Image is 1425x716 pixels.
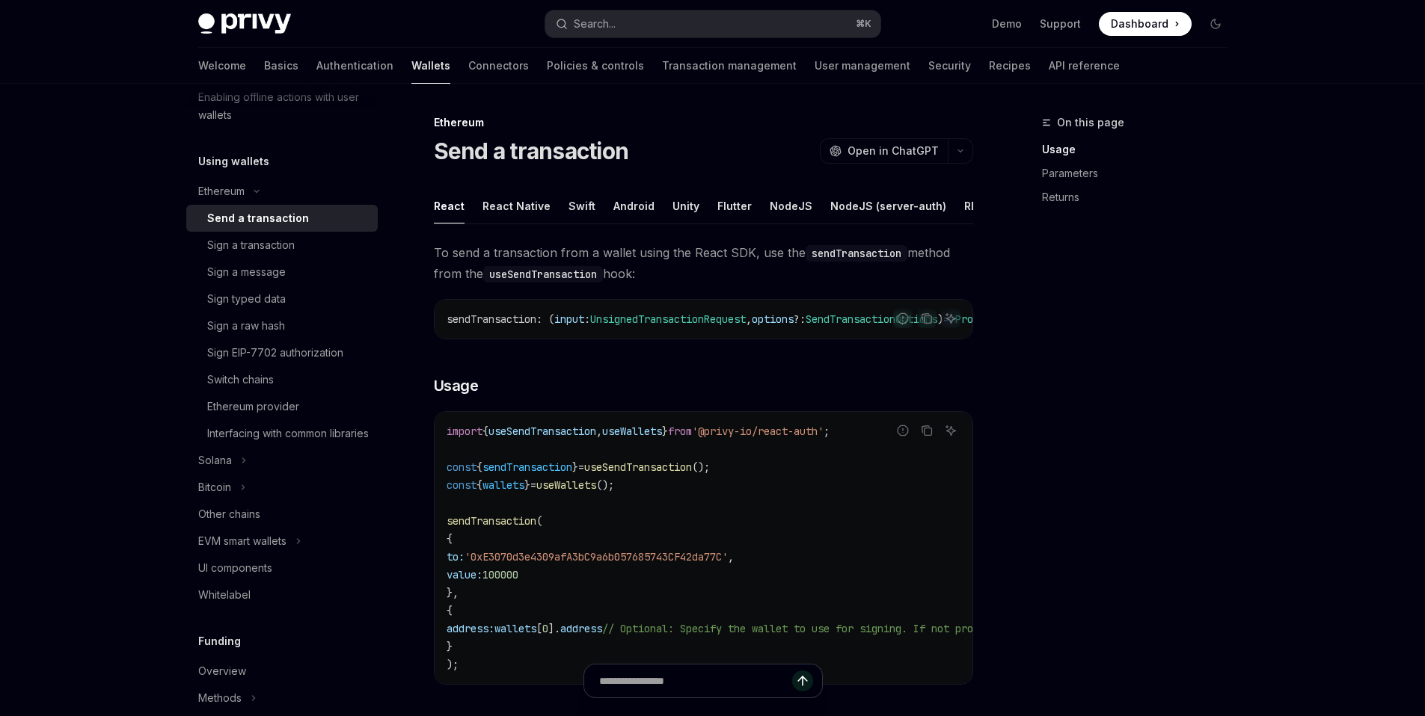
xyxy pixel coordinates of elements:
input: Ask a question... [599,664,792,697]
a: Demo [992,16,1022,31]
div: Send a transaction [207,209,309,227]
span: [ [536,622,542,635]
a: Parameters [1042,161,1239,185]
button: Toggle Solana section [186,447,378,474]
img: dark logo [198,13,291,34]
span: useSendTransaction [488,425,596,438]
button: Toggle Bitcoin section [186,474,378,501]
div: Other chains [198,505,260,523]
h5: Using wallets [198,152,269,170]
button: Report incorrect code [893,421,913,440]
button: NodeJS [770,188,812,223]
a: Welcome [198,48,246,84]
span: wallets [494,622,536,635]
a: Sign typed data [186,286,378,312]
button: Flutter [717,188,752,223]
a: Sign a raw hash [186,312,378,339]
span: // Optional: Specify the wallet to use for signing. If not provided, the first wallet will be used. [602,622,1195,635]
button: Send message [792,670,813,691]
div: Interfacing with common libraries [207,425,369,442]
button: Open search [545,10,880,37]
a: Recipes [989,48,1031,84]
div: EVM smart wallets [198,532,286,550]
span: SendTransactionOptions [806,312,937,326]
span: { [476,478,482,492]
span: from [668,425,692,438]
div: Sign typed data [207,290,286,308]
a: User management [815,48,910,84]
a: Overview [186,658,378,685]
span: '0xE3070d3e4309afA3bC9a6b057685743CF42da77C' [465,550,728,564]
a: Ethereum provider [186,393,378,420]
a: Support [1040,16,1081,31]
a: Other chains [186,501,378,528]
span: ]. [548,622,560,635]
a: Sign a transaction [186,232,378,259]
button: Ask AI [941,309,960,328]
button: Ask AI [941,421,960,440]
div: UI components [198,559,272,577]
a: Sign a message [186,259,378,286]
a: Returns [1042,185,1239,209]
span: , [728,550,734,564]
button: Toggle Methods section [186,685,378,712]
span: { [482,425,488,438]
span: useSendTransaction [584,460,692,474]
span: } [447,640,453,653]
span: 0 [542,622,548,635]
span: : [584,312,590,326]
span: ⌘ K [856,18,871,30]
button: Report incorrect code [893,309,913,328]
span: ?: [794,312,806,326]
a: Sign EIP-7702 authorization [186,339,378,366]
span: Dashboard [1111,16,1168,31]
a: Basics [264,48,298,84]
span: wallets [482,478,524,492]
span: useWallets [602,425,662,438]
button: React Native [482,188,551,223]
span: { [476,460,482,474]
div: Search... [574,15,616,33]
span: options [752,312,794,326]
span: } [524,478,530,492]
code: sendTransaction [806,245,907,262]
span: }, [447,586,459,599]
span: useWallets [536,478,596,492]
span: sendTransaction [447,312,536,326]
button: Swift [569,188,595,223]
span: = [530,478,536,492]
span: : ( [536,312,554,326]
div: Methods [198,689,242,707]
div: Ethereum [198,182,245,200]
button: Toggle dark mode [1204,12,1228,36]
a: Authentication [316,48,393,84]
span: To send a transaction from a wallet using the React SDK, use the method from the hook: [434,242,973,284]
div: Ethereum provider [207,398,299,416]
span: ; [824,425,830,438]
span: = [578,460,584,474]
div: Sign a message [207,263,286,281]
span: UnsignedTransactionRequest [590,312,746,326]
span: sendTransaction [482,460,572,474]
span: to: [447,550,465,564]
span: , [746,312,752,326]
span: const [447,478,476,492]
div: Sign a transaction [207,236,295,254]
a: Transaction management [662,48,797,84]
span: address: [447,622,494,635]
span: value: [447,568,482,581]
button: React [434,188,465,223]
code: useSendTransaction [483,266,603,283]
span: } [662,425,668,438]
a: Policies & controls [547,48,644,84]
div: Whitelabel [198,586,251,604]
span: 100000 [482,568,518,581]
a: API reference [1049,48,1120,84]
a: UI components [186,555,378,581]
a: Whitelabel [186,581,378,608]
span: { [447,604,453,617]
button: Copy the contents from the code block [917,309,937,328]
div: Ethereum [434,115,973,130]
span: Usage [434,375,479,396]
button: Android [613,188,655,223]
